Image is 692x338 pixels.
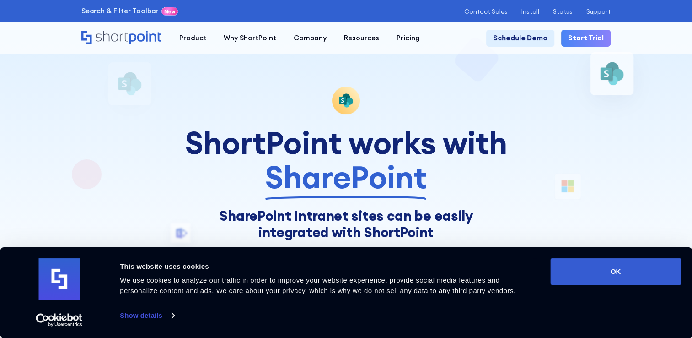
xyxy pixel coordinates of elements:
[171,30,215,47] a: Product
[550,258,681,285] button: OK
[486,30,554,47] a: Schedule Demo
[184,125,508,194] div: ShortPoint works with
[120,309,174,322] a: Show details
[265,160,427,194] span: SharePoint
[19,313,99,327] a: Usercentrics Cookiebot - opens in a new window
[464,8,507,15] a: Contact Sales
[553,8,573,15] a: Status
[38,258,80,300] img: logo
[388,30,429,47] a: Pricing
[335,30,388,47] a: Resources
[120,276,515,294] span: We use cookies to analyze our traffic in order to improve your website experience, provide social...
[184,208,508,240] h1: SharePoint Intranet sites can be easily integrated with ShortPoint
[215,30,285,47] a: Why ShortPoint
[344,33,379,44] div: Resources
[81,31,162,45] a: Home
[528,232,692,338] iframe: Chat Widget
[397,33,420,44] div: Pricing
[120,261,530,272] div: This website uses cookies
[586,8,611,15] a: Support
[179,33,206,44] div: Product
[561,30,611,47] a: Start Trial
[224,33,276,44] div: Why ShortPoint
[81,6,159,16] a: Search & Filter Toolbar
[285,30,335,47] a: Company
[521,8,539,15] a: Install
[294,33,327,44] div: Company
